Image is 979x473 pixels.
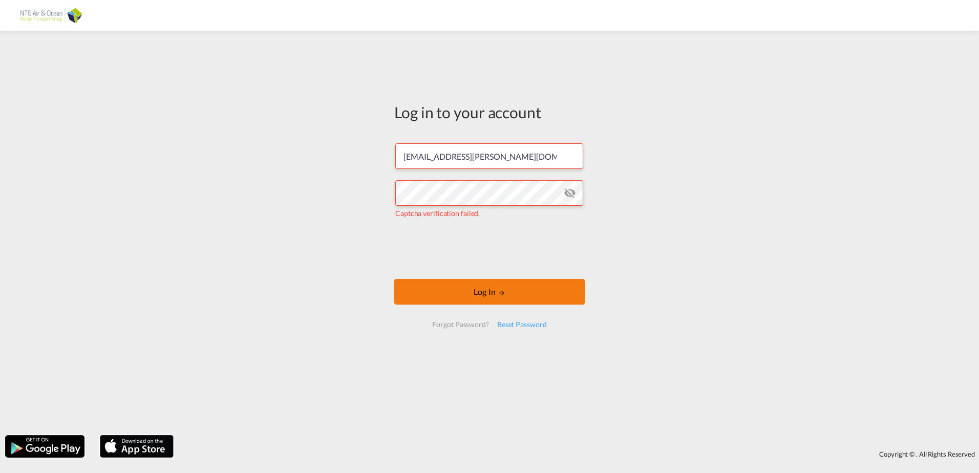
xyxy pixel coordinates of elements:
[15,4,84,27] img: 24501a20ab7611ecb8bce1a71c18ae17.png
[179,445,979,463] div: Copyright © . All Rights Reserved
[394,101,585,123] div: Log in to your account
[395,143,583,169] input: Enter email/phone number
[493,315,551,334] div: Reset Password
[99,434,175,459] img: apple.png
[395,209,480,218] span: Captcha verification failed.
[428,315,493,334] div: Forgot Password?
[394,279,585,305] button: LOGIN
[4,434,86,459] img: google.png
[564,187,576,199] md-icon: icon-eye-off
[412,229,567,269] iframe: reCAPTCHA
